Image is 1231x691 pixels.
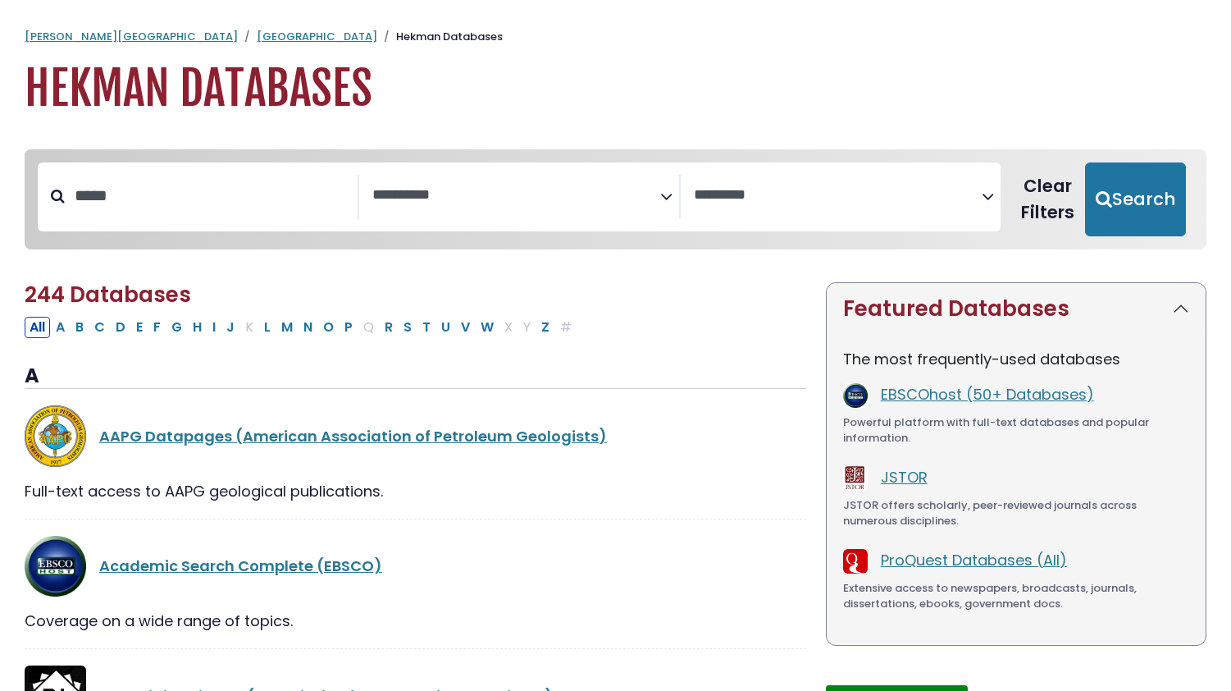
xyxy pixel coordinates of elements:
a: ProQuest Databases (All) [881,550,1067,570]
a: EBSCOhost (50+ Databases) [881,384,1094,405]
a: [GEOGRAPHIC_DATA] [257,29,377,44]
li: Hekman Databases [377,29,503,45]
button: Filter Results G [166,317,187,338]
button: Filter Results U [436,317,455,338]
div: Full-text access to AAPG geological publications. [25,480,806,502]
div: Alpha-list to filter by first letter of database name [25,316,578,336]
div: Extensive access to newspapers, broadcasts, journals, dissertations, ebooks, government docs. [843,580,1189,612]
div: Coverage on a wide range of topics. [25,610,806,632]
button: Filter Results J [221,317,239,338]
button: Featured Databases [827,283,1206,335]
button: Filter Results B [71,317,89,338]
button: Filter Results N [299,317,317,338]
button: Filter Results H [188,317,207,338]
button: Filter Results P [340,317,358,338]
h1: Hekman Databases [25,62,1206,117]
button: Filter Results L [259,317,276,338]
button: Filter Results R [380,317,398,338]
textarea: Search [694,187,982,204]
nav: Search filters [25,149,1206,249]
textarea: Search [372,187,660,204]
button: Clear Filters [1010,162,1085,236]
button: Filter Results F [148,317,166,338]
div: JSTOR offers scholarly, peer-reviewed journals across numerous disciplines. [843,497,1189,529]
a: Academic Search Complete (EBSCO) [99,556,382,576]
span: 244 Databases [25,280,191,309]
button: Filter Results D [111,317,130,338]
nav: breadcrumb [25,29,1206,45]
button: Filter Results I [207,317,221,338]
button: Filter Results C [89,317,110,338]
button: Filter Results Z [536,317,554,338]
button: All [25,317,50,338]
button: Submit for Search Results [1085,162,1186,236]
a: JSTOR [881,467,928,487]
button: Filter Results V [456,317,475,338]
button: Filter Results E [131,317,148,338]
button: Filter Results A [51,317,70,338]
a: AAPG Datapages (American Association of Petroleum Geologists) [99,426,607,446]
div: Powerful platform with full-text databases and popular information. [843,414,1189,446]
p: The most frequently-used databases [843,348,1189,370]
input: Search database by title or keyword [65,182,358,209]
button: Filter Results O [318,317,339,338]
a: [PERSON_NAME][GEOGRAPHIC_DATA] [25,29,238,44]
button: Filter Results S [399,317,417,338]
h3: A [25,364,806,389]
button: Filter Results W [476,317,499,338]
button: Filter Results T [417,317,435,338]
button: Filter Results M [276,317,298,338]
